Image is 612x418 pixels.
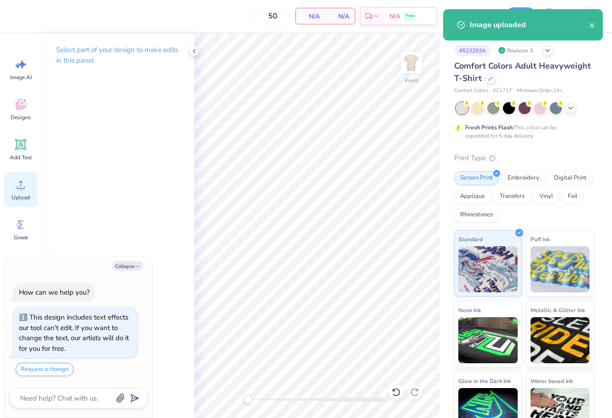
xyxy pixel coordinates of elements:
[56,45,179,66] p: Select part of your design to make edits in this panel
[531,376,573,386] span: Water based Ink
[454,208,499,222] div: Rhinestones
[402,53,421,72] img: Front
[531,234,550,244] span: Puff Ink
[11,114,31,121] span: Designs
[454,171,499,185] div: Screen Print
[458,234,483,244] span: Standard
[19,288,90,297] div: How can we help you?
[458,246,518,292] img: Standard
[517,87,563,95] span: Minimum Order: 24 +
[301,12,320,21] span: N/A
[14,234,28,241] span: Greek
[494,190,531,203] div: Transfers
[405,76,418,85] div: Front
[454,87,488,95] span: Comfort Colors
[243,395,253,404] div: Accessibility label
[389,12,400,21] span: N/A
[454,60,591,84] span: Comfort Colors Adult Heavyweight T-Shirt
[533,190,559,203] div: Vinyl
[10,74,32,81] span: Image AI
[406,13,415,19] span: Free
[496,45,538,56] div: Revision 3
[458,317,518,363] img: Neon Ink
[454,45,491,56] div: # 523293A
[16,363,74,376] button: Request a change
[531,317,590,363] img: Metallic & Glitter Ink
[255,8,291,24] input: – –
[458,305,481,315] span: Neon Ink
[465,124,514,131] strong: Fresh Prints Flash:
[458,376,511,386] span: Glow in the Dark Ink
[454,190,491,203] div: Applique
[589,19,595,30] button: close
[564,7,603,25] a: VR
[456,7,501,25] input: Untitled Design
[19,313,129,353] div: This design includes text effects our tool can't edit. If you want to change the text, our artist...
[531,246,590,292] img: Puff Ink
[454,153,594,163] div: Print Type
[470,19,589,30] div: Image uploaded
[562,190,583,203] div: Foil
[331,12,349,21] span: N/A
[502,171,545,185] div: Embroidery
[548,171,593,185] div: Digital Print
[580,7,599,25] img: Val Rhey Lodueta
[12,194,30,201] span: Upload
[465,123,578,140] div: This color can be expedited for 5 day delivery.
[10,154,32,161] span: Add Text
[112,261,143,271] button: Collapse
[531,305,585,315] span: Metallic & Glitter Ink
[493,87,512,95] span: # C1717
